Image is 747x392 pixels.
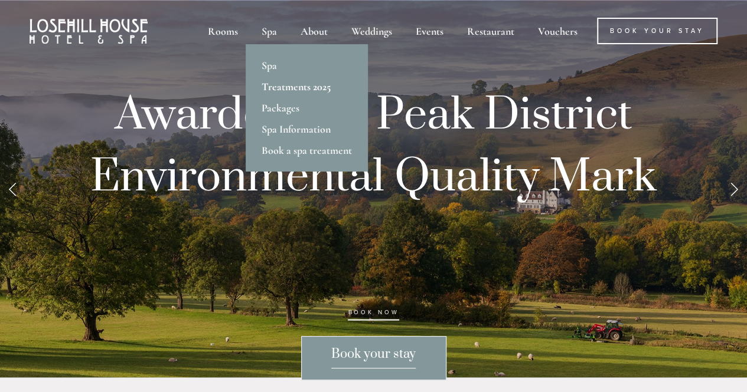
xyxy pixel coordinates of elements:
div: Spa [251,18,288,44]
div: About [290,18,338,44]
span: Book your stay [331,346,416,368]
div: Rooms [197,18,249,44]
div: Weddings [341,18,403,44]
a: Book your stay [301,336,446,380]
a: Next Slide [721,171,747,206]
p: Awarded the Peak District Environmental Quality Mark [73,84,675,332]
a: Treatments 2025 [246,76,368,97]
a: Vouchers [527,18,588,44]
div: Restaurant [456,18,525,44]
a: Book Your Stay [597,18,717,44]
a: BOOK NOW [348,309,399,321]
div: Events [405,18,454,44]
img: Losehill House [30,19,148,44]
a: Packages [246,97,368,118]
a: Spa Information [246,118,368,140]
a: Spa [246,55,368,76]
a: Book a spa treatment [246,140,368,161]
